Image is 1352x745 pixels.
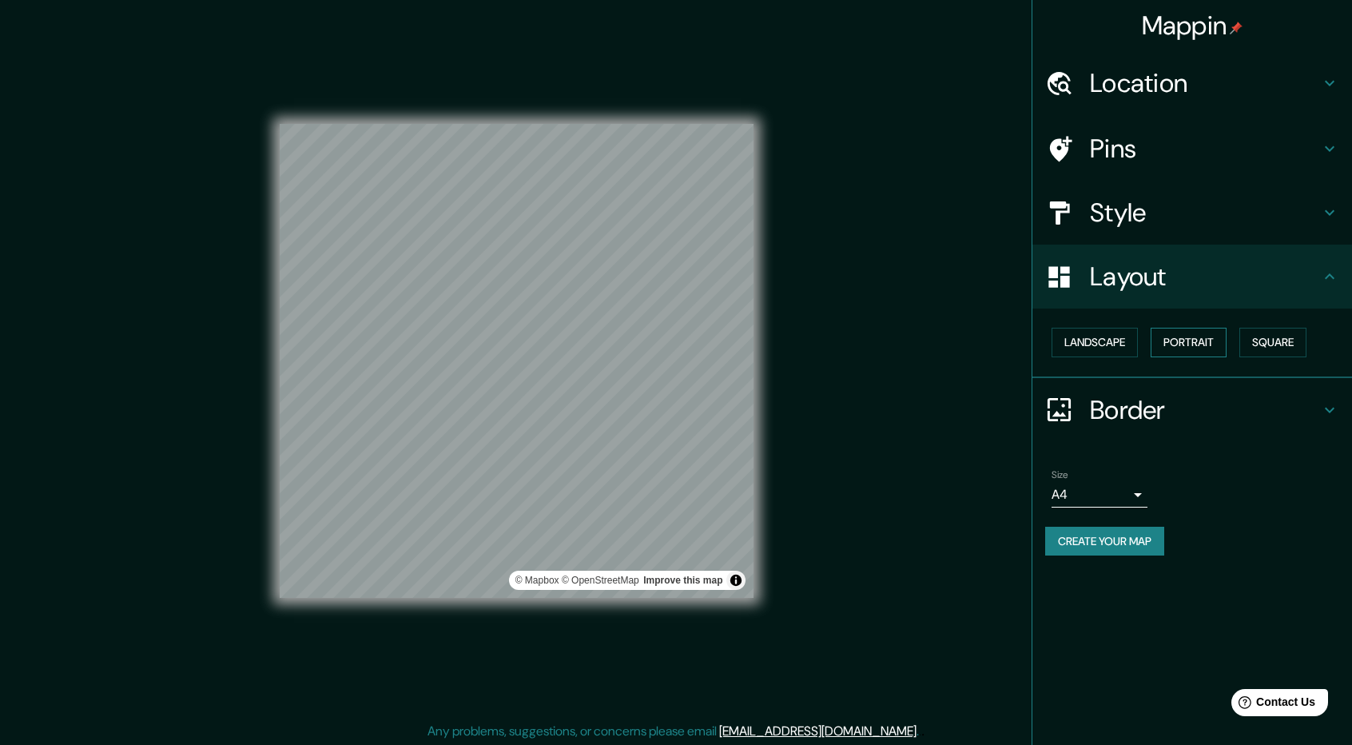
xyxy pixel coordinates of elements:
button: Toggle attribution [726,571,746,590]
div: Border [1032,378,1352,442]
div: A4 [1052,482,1147,508]
a: [EMAIL_ADDRESS][DOMAIN_NAME] [719,723,917,739]
div: . [921,722,925,741]
h4: Location [1090,67,1320,99]
button: Square [1239,328,1306,357]
a: Map feedback [643,575,722,586]
h4: Pins [1090,133,1320,165]
img: pin-icon.png [1230,22,1243,34]
h4: Mappin [1142,10,1243,42]
button: Create your map [1045,527,1164,556]
a: OpenStreetMap [562,575,639,586]
div: Layout [1032,245,1352,309]
button: Portrait [1151,328,1227,357]
h4: Border [1090,394,1320,426]
h4: Layout [1090,261,1320,293]
div: . [919,722,921,741]
div: Pins [1032,117,1352,181]
p: Any problems, suggestions, or concerns please email . [427,722,919,741]
label: Size [1052,468,1068,481]
button: Landscape [1052,328,1138,357]
a: Mapbox [515,575,559,586]
canvas: Map [280,124,754,598]
div: Location [1032,51,1352,115]
h4: Style [1090,197,1320,229]
div: Style [1032,181,1352,245]
iframe: Help widget launcher [1210,683,1334,727]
